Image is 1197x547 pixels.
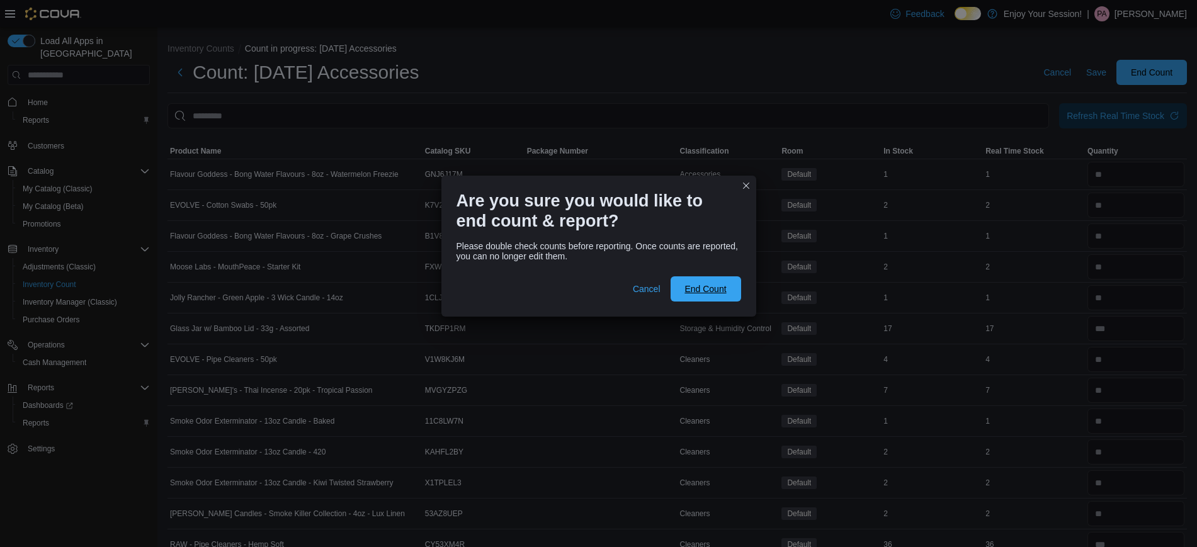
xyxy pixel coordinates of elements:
button: Closes this modal window [739,178,754,193]
button: End Count [671,276,741,302]
span: End Count [684,283,726,295]
span: Cancel [633,283,661,295]
h1: Are you sure you would like to end count & report? [457,191,731,231]
div: Please double check counts before reporting. Once counts are reported, you can no longer edit them. [457,241,741,261]
button: Cancel [628,276,666,302]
